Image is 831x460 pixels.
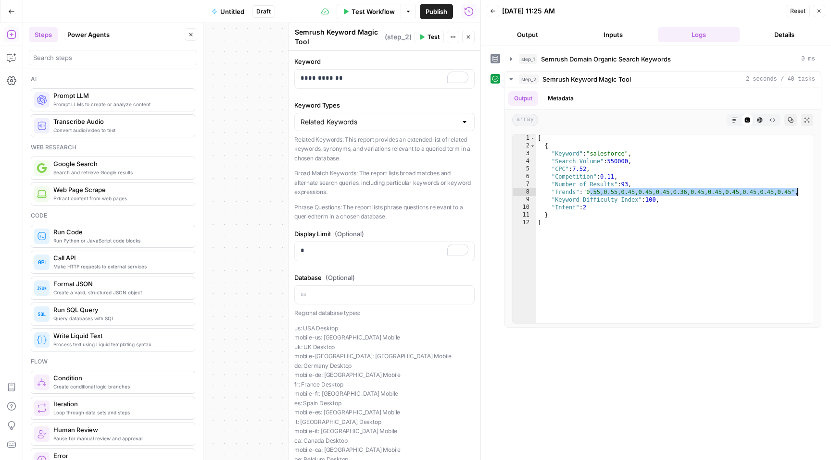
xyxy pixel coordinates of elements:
[743,27,825,42] button: Details
[513,134,536,142] div: 1
[513,165,536,173] div: 5
[53,383,187,390] span: Create conditional logic branches
[53,425,187,435] span: Human Review
[385,32,412,42] span: ( step_2 )
[53,340,187,348] span: Process text using Liquid templating syntax
[294,229,475,239] label: Display Limit
[513,150,536,157] div: 3
[53,159,187,169] span: Google Search
[513,219,536,227] div: 12
[337,4,401,19] button: Test Workflow
[29,27,58,42] button: Steps
[415,31,444,43] button: Test
[530,142,535,150] span: Toggle code folding, rows 2 through 11
[206,4,250,19] button: Untitled
[426,7,447,16] span: Publish
[31,357,195,366] div: Flow
[53,117,187,126] span: Transcribe Audio
[53,373,187,383] span: Condition
[746,75,815,84] span: 2 seconds / 40 tasks
[658,27,740,42] button: Logs
[504,51,821,67] button: 0 ms
[294,308,475,318] p: Regional database types:
[301,117,457,127] input: Related Keywords
[53,279,187,289] span: Format JSON
[53,91,187,100] span: Prompt LLM
[326,273,355,282] span: (Optional)
[519,74,539,84] span: step_2
[53,263,187,270] span: Make HTTP requests to external services
[33,53,193,62] input: Search steps
[790,7,806,15] span: Reset
[542,74,631,84] span: Semrush Keyword Magic Tool
[53,237,187,244] span: Run Python or JavaScript code blocks
[294,135,475,163] p: Related Keywords: This report provides an extended list of related keywords, synonyms, and variat...
[542,91,579,106] button: Metadata
[541,54,671,64] span: Semrush Domain Organic Search Keywords
[53,253,187,263] span: Call API
[53,331,187,340] span: Write Liquid Text
[295,27,382,47] textarea: Semrush Keyword Magic Tool
[31,211,195,220] div: Code
[62,27,115,42] button: Power Agents
[572,27,654,42] button: Inputs
[513,181,536,188] div: 7
[294,169,475,197] p: Broad Match Keywords: The report lists broad matches and alternate search queries, including part...
[428,33,440,41] span: Test
[294,273,475,282] label: Database
[31,143,195,152] div: Web research
[53,305,187,315] span: Run SQL Query
[420,4,453,19] button: Publish
[53,185,187,194] span: Web Page Scrape
[53,435,187,442] span: Pause for manual review and approval
[53,126,187,134] span: Convert audio/video to text
[294,100,475,110] label: Keyword Types
[513,157,536,165] div: 4
[513,211,536,219] div: 11
[256,7,271,16] span: Draft
[352,7,395,16] span: Test Workflow
[513,204,536,211] div: 10
[513,142,536,150] div: 2
[801,55,815,63] span: 0 ms
[530,134,535,142] span: Toggle code folding, rows 1 through 12
[512,114,538,126] span: array
[294,57,475,66] label: Keyword
[53,289,187,296] span: Create a valid, structured JSON object
[53,315,187,322] span: Query databases with SQL
[220,7,244,16] span: Untitled
[513,173,536,181] div: 6
[53,169,187,176] span: Search and retrieve Google results
[508,91,538,106] button: Output
[53,227,187,237] span: Run Code
[786,5,810,17] button: Reset
[53,409,187,416] span: Loop through data sets and steps
[487,27,568,42] button: Output
[513,196,536,204] div: 9
[513,188,536,196] div: 8
[53,194,187,202] span: Extract content from web pages
[519,54,537,64] span: step_1
[335,229,364,239] span: (Optional)
[294,203,475,221] p: Phrase Questions: The report lists phrase questions relevant to a queried term in a chosen database.
[295,70,474,88] div: To enrich screen reader interactions, please activate Accessibility in Grammarly extension settings
[295,242,474,261] div: To enrich screen reader interactions, please activate Accessibility in Grammarly extension settings
[53,100,187,108] span: Prompt LLMs to create or analyze content
[504,72,821,87] button: 2 seconds / 40 tasks
[53,399,187,409] span: Iteration
[504,87,821,327] div: 2 seconds / 40 tasks
[31,75,195,84] div: Ai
